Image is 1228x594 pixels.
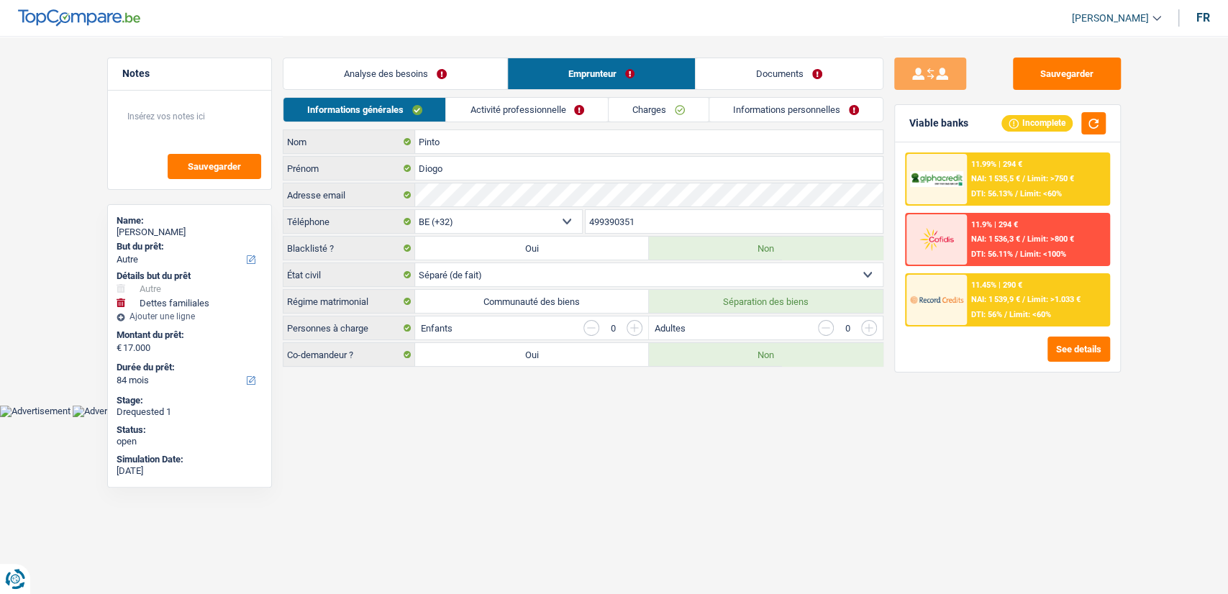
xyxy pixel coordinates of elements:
[1027,174,1074,183] span: Limit: >750 €
[117,227,263,238] div: [PERSON_NAME]
[18,9,140,27] img: TopCompare Logo
[909,117,968,129] div: Viable banks
[1072,12,1149,24] span: [PERSON_NAME]
[283,58,507,89] a: Analyse des besoins
[1022,295,1025,304] span: /
[117,454,263,465] div: Simulation Date:
[971,160,1022,169] div: 11.99% | 294 €
[421,324,452,333] label: Enfants
[971,280,1022,290] div: 11.45% | 290 €
[117,342,122,354] span: €
[283,263,415,286] label: État civil
[117,406,263,418] div: Drequested 1
[649,290,883,313] label: Séparation des biens
[1001,115,1073,131] div: Incomplete
[655,324,686,333] label: Adultes
[283,157,415,180] label: Prénom
[649,237,883,260] label: Non
[1047,337,1110,362] button: See details
[117,241,260,252] label: But du prêt:
[122,68,257,80] h5: Notes
[283,343,415,366] label: Co-demandeur ?
[709,98,883,122] a: Informations personnelles
[117,424,263,436] div: Status:
[1009,310,1051,319] span: Limit: <60%
[283,183,415,206] label: Adresse email
[446,98,608,122] a: Activité professionnelle
[971,174,1020,183] span: NAI: 1 535,5 €
[586,210,883,233] input: 401020304
[283,130,415,153] label: Nom
[1196,11,1210,24] div: fr
[283,290,415,313] label: Régime matrimonial
[73,406,143,417] img: Advertisement
[971,189,1013,198] span: DTI: 56.13%
[971,220,1018,229] div: 11.9% | 294 €
[283,316,415,339] label: Personnes à charge
[606,324,619,333] div: 0
[609,98,709,122] a: Charges
[168,154,261,179] button: Sauvegarder
[841,324,854,333] div: 0
[117,395,263,406] div: Stage:
[1020,189,1062,198] span: Limit: <60%
[971,250,1013,259] span: DTI: 56.11%
[1027,234,1074,244] span: Limit: >800 €
[1020,250,1066,259] span: Limit: <100%
[283,210,415,233] label: Téléphone
[1015,189,1018,198] span: /
[1060,6,1161,30] a: [PERSON_NAME]
[910,226,963,252] img: Cofidis
[1027,295,1081,304] span: Limit: >1.033 €
[415,290,649,313] label: Communauté des biens
[971,234,1020,244] span: NAI: 1 536,3 €
[415,237,649,260] label: Oui
[117,329,260,341] label: Montant du prêt:
[971,295,1020,304] span: NAI: 1 539,9 €
[1022,234,1025,244] span: /
[1013,58,1121,90] button: Sauvegarder
[1022,174,1025,183] span: /
[415,343,649,366] label: Oui
[649,343,883,366] label: Non
[1004,310,1007,319] span: /
[283,237,415,260] label: Blacklisté ?
[971,310,1002,319] span: DTI: 56%
[910,171,963,188] img: AlphaCredit
[508,58,695,89] a: Emprunteur
[696,58,883,89] a: Documents
[1015,250,1018,259] span: /
[188,162,241,171] span: Sauvegarder
[117,215,263,227] div: Name:
[117,465,263,477] div: [DATE]
[910,286,963,313] img: Record Credits
[117,362,260,373] label: Durée du prêt:
[283,98,446,122] a: Informations générales
[117,270,263,282] div: Détails but du prêt
[117,436,263,447] div: open
[117,311,263,321] div: Ajouter une ligne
